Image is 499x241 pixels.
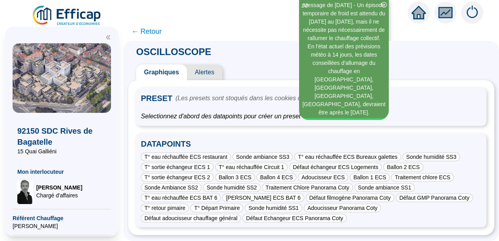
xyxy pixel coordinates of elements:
span: Alertes [187,64,222,80]
div: T° eau réchauffée Circuit 1 [215,163,288,171]
div: Défaut filmogène Panorama Coty [306,193,394,202]
span: [PERSON_NAME] [36,184,82,191]
span: PRESET [141,93,172,104]
div: [PERSON_NAME] ECS BAT 6 [222,193,304,202]
span: fund [438,6,453,20]
span: ← Retour [131,26,162,37]
div: Adoucisseur ECS [298,173,348,182]
span: (Les presets sont stoqués dans les cookies de votre navigateur) [176,94,354,103]
span: double-left [105,35,111,40]
img: Chargé d'affaires [17,179,33,204]
span: Graphiques [136,64,187,80]
div: T° eau réchauffée ECS BAT 6 [141,193,221,202]
div: Sonde humidité SS1 [245,204,302,212]
div: Défaut Echangeur ECS Panorama Coty [242,214,347,223]
div: T° retour pimaire [141,204,189,212]
div: Adoucisseur Panorama Coty [304,204,381,212]
span: home [412,6,426,20]
span: OSCILLOSCOPE [128,46,219,57]
span: DATAPOINTS [141,138,482,151]
div: Défaut échangeur ECS Logements [289,163,382,171]
img: alerts [461,2,483,24]
span: Mon interlocuteur [17,168,106,176]
div: Sonde ambiance SS1 [355,183,415,192]
div: Défaut GMP Panorama Coty [396,193,473,202]
div: Ballon 3 ECS [215,173,255,182]
div: Sonde humidité SS2 [203,183,261,192]
div: Ballon 2 ECS [383,163,423,171]
div: T° sortie échangeur ECS 1 [141,163,214,171]
div: T° Départ Primaire [190,204,243,212]
div: T° eau réchauffée ECS restaurant [141,153,231,161]
div: Défaut adoucisseur chauffage général [141,214,241,223]
span: Chargé d'affaires [36,191,82,199]
span: [PERSON_NAME] [13,222,111,230]
div: Ballon 4 ECS [257,173,296,182]
i: 1 / 2 [301,3,308,9]
span: close-circle [381,2,387,7]
div: Traitement chlore ECS [391,173,454,182]
span: 15 Quai Galliéni [17,147,106,155]
div: T° eau réchauffée ECS Bureaux galettes [294,153,401,161]
div: Sonde Ambiance SS2 [141,183,201,192]
div: Sonde ambiance SS3 [233,153,293,161]
img: efficap energie logo [31,5,103,27]
div: Traitement Chlore Panorama Coty [262,183,353,192]
span: 92150 SDC Rives de Bagatelle [17,125,106,147]
div: Message de [DATE] - Un épisode temporaire de froid est attendu du [DATE] au [DATE], mais il ne né... [300,1,388,42]
div: En l'état actuel des prévisions météo à 14 jours, les dates conseillées d'allumage du chauffage e... [300,42,388,117]
div: Ballon 1 ECS [350,173,390,182]
span: Selectionnez d'abord des datapoints pour créer un preset [141,112,482,121]
span: Référent Chauffage [13,214,111,222]
div: T° sortie échangeur ECS 2 [141,173,214,182]
div: Sonde humidité SS3 [403,153,460,161]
